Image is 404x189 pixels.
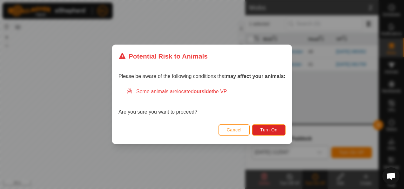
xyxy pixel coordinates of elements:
[219,124,250,136] button: Cancel
[252,124,286,136] button: Turn On
[226,74,286,79] strong: may affect your animals:
[118,88,286,116] div: Are you sure you want to proceed?
[118,74,286,79] span: Please be aware of the following conditions that
[227,128,242,133] span: Cancel
[126,88,286,96] div: Some animals are
[382,167,400,185] div: Open chat
[194,89,212,94] strong: outside
[260,128,278,133] span: Turn On
[177,89,228,94] span: located the VP.
[118,51,208,61] div: Potential Risk to Animals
